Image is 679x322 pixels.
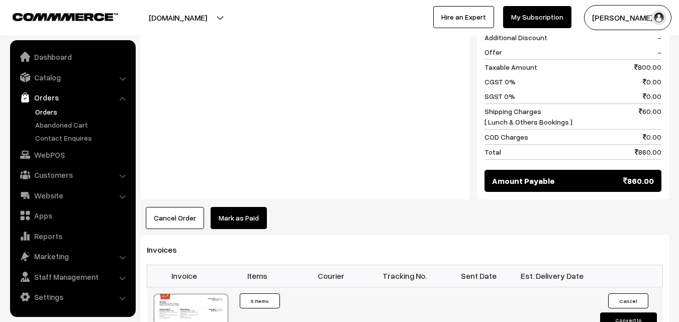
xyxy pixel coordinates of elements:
a: Settings [13,288,132,306]
a: Staff Management [13,268,132,286]
span: Additional Discount [484,32,547,43]
th: Sent Date [442,265,516,287]
button: [DOMAIN_NAME] [114,5,242,30]
a: Dashboard [13,48,132,66]
a: Customers [13,166,132,184]
span: 800.00 [634,62,661,72]
span: 0.00 [643,91,661,101]
a: WebPOS [13,146,132,164]
a: Catalog [13,68,132,86]
th: Courier [295,265,368,287]
span: Amount Payable [492,175,555,187]
span: Invoices [147,245,189,255]
button: Cancel [608,293,648,308]
a: Reports [13,227,132,245]
span: - [657,47,661,57]
span: Offer [484,47,502,57]
span: Taxable Amount [484,62,537,72]
a: Hire an Expert [433,6,494,28]
span: 860.00 [623,175,654,187]
a: Orders [13,88,132,106]
span: SGST 0% [484,91,515,101]
a: Website [13,186,132,204]
th: Items [221,265,295,287]
button: 5 Items [240,293,280,308]
a: Mark as Paid [211,207,267,229]
img: COMMMERCE [13,13,118,21]
a: Abandoned Cart [33,120,132,130]
span: COD Charges [484,132,528,142]
span: CGST 0% [484,76,516,87]
button: [PERSON_NAME] s… [584,5,671,30]
a: Orders [33,106,132,117]
a: Marketing [13,247,132,265]
a: Contact Enquires [33,133,132,143]
a: My Subscription [503,6,571,28]
th: Tracking No. [368,265,442,287]
span: Shipping Charges [ Lunch & Others Bookings ] [484,106,572,127]
button: Cancel Order [146,207,204,229]
th: Est. Delivery Date [515,265,589,287]
span: - [657,32,661,43]
img: user [651,10,666,25]
a: Apps [13,206,132,225]
span: 860.00 [635,147,661,157]
span: 0.00 [643,76,661,87]
a: COMMMERCE [13,10,101,22]
span: Total [484,147,501,157]
span: 60.00 [639,106,661,127]
th: Invoice [147,265,221,287]
span: 0.00 [643,132,661,142]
